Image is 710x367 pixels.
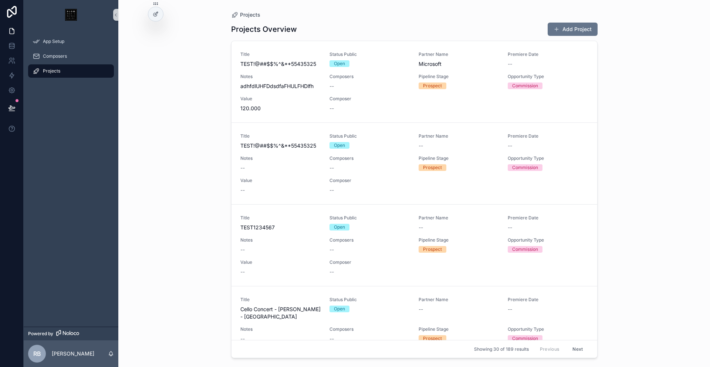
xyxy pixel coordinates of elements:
span: -- [329,164,334,172]
a: TitleTEST!@##$$%^&**55435325Status PublicOpenPartner NameMicrosoftPremiere Date--NotesadhfdlUHFDd... [231,41,597,122]
span: Partner Name [419,133,499,139]
span: Composers [43,53,67,59]
span: Microsoft [419,60,499,68]
span: Title [240,297,321,303]
span: Composers [329,237,410,243]
span: -- [240,246,245,253]
div: Commission [512,335,538,342]
div: Commission [512,164,538,171]
span: Projects [240,11,260,18]
span: TEST!@##$$%^&**55435325 [240,142,321,149]
span: Title [240,51,321,57]
a: TitleTEST!@##$$%^&**55435325Status PublicOpenPartner Name--Premiere Date--Notes--Composers--Pipel... [231,122,597,204]
span: App Setup [43,38,64,44]
span: Powered by [28,331,53,337]
button: Add Project [548,23,598,36]
span: Partner Name [419,51,499,57]
div: scrollable content [24,30,118,87]
span: Opportunity Type [508,155,588,161]
span: Notes [240,237,321,243]
span: Pipeline Stage [419,237,499,243]
div: Open [334,142,345,149]
span: Composer [329,96,410,102]
span: Notes [240,155,321,161]
span: -- [240,186,245,194]
span: Partner Name [419,215,499,221]
span: -- [329,268,334,276]
span: Premiere Date [508,133,588,139]
img: App logo [65,9,77,21]
span: -- [419,224,423,231]
span: Showing 30 of 189 results [474,346,529,352]
span: TEST!@##$$%^&**55435325 [240,60,321,68]
span: -- [240,164,245,172]
span: -- [329,186,334,194]
span: Status Public [329,297,410,303]
span: Premiere Date [508,51,588,57]
span: Composer [329,178,410,183]
div: Commission [512,83,538,89]
span: Composers [329,326,410,332]
span: Pipeline Stage [419,74,499,80]
span: -- [329,105,334,112]
span: Value [240,96,321,102]
span: -- [508,60,512,68]
span: Status Public [329,51,410,57]
span: -- [329,83,334,90]
a: Composers [28,50,114,63]
span: Pipeline Stage [419,326,499,332]
span: -- [240,335,245,343]
span: Premiere Date [508,297,588,303]
span: Opportunity Type [508,74,588,80]
span: Status Public [329,133,410,139]
div: Prospect [423,83,442,89]
span: Opportunity Type [508,237,588,243]
span: TEST1234567 [240,224,321,231]
a: App Setup [28,35,114,48]
span: Projects [43,68,60,74]
span: Notes [240,74,321,80]
button: Next [567,343,588,355]
a: Projects [28,64,114,78]
div: Open [334,224,345,230]
span: adhfdlUHFDdsdfaFHULFHDlfh [240,83,321,90]
span: -- [419,306,423,313]
div: Open [334,306,345,312]
a: Powered by [24,327,118,340]
span: -- [508,224,512,231]
h1: Projects Overview [231,24,297,34]
span: Value [240,178,321,183]
span: -- [240,268,245,276]
a: Projects [231,11,260,18]
div: Prospect [423,164,442,171]
span: -- [508,306,512,313]
div: Prospect [423,246,442,253]
span: Opportunity Type [508,326,588,332]
span: Notes [240,326,321,332]
span: Status Public [329,215,410,221]
span: Composers [329,74,410,80]
div: Commission [512,246,538,253]
span: 120.000 [240,105,321,112]
p: [PERSON_NAME] [52,350,94,357]
span: Partner Name [419,297,499,303]
span: RB [33,349,41,358]
span: -- [329,246,334,253]
span: Composers [329,155,410,161]
span: Premiere Date [508,215,588,221]
span: -- [329,335,334,343]
span: -- [419,142,423,149]
div: Prospect [423,335,442,342]
span: Cello Concert - [PERSON_NAME] - [GEOGRAPHIC_DATA] [240,306,321,320]
span: Title [240,133,321,139]
a: TitleTEST1234567Status PublicOpenPartner Name--Premiere Date--Notes--Composers--Pipeline StagePro... [231,204,597,286]
span: Value [240,259,321,265]
span: Composer [329,259,410,265]
span: Pipeline Stage [419,155,499,161]
span: Title [240,215,321,221]
div: Open [334,60,345,67]
span: -- [508,142,512,149]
